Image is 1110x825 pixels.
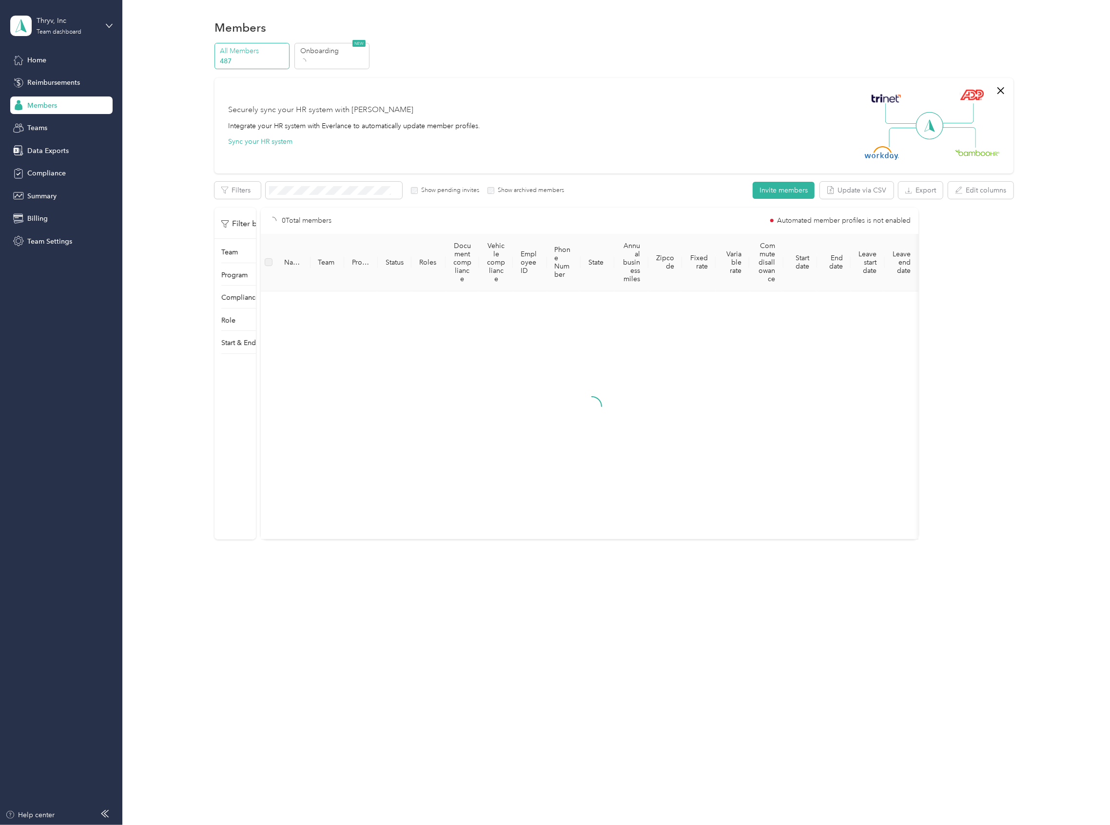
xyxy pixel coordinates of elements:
p: Team [221,247,238,257]
img: BambooHR [955,149,1000,156]
button: Edit columns [948,182,1013,199]
span: NEW [352,40,366,47]
img: Line Right Up [940,103,974,124]
img: Line Left Up [885,103,919,124]
img: ADP [960,89,984,100]
p: Program [221,270,248,280]
th: Phone Number [547,234,581,291]
p: Compliance status [221,292,278,303]
button: Filters [214,182,261,199]
p: Role [221,315,235,326]
span: Teams [27,123,47,133]
button: Update via CSV [820,182,894,199]
th: Team [311,234,344,291]
div: Securely sync your HR system with [PERSON_NAME] [228,104,413,116]
div: Team dashboard [37,29,81,35]
span: Name [284,258,302,267]
th: Program [344,234,378,291]
th: State [581,234,614,291]
button: Invite members [753,182,815,199]
th: Status [378,234,411,291]
th: Variable rate [716,234,749,291]
div: Document compliance [453,242,471,283]
span: Home [27,55,46,65]
iframe: Everlance-gr Chat Button Frame [1055,770,1110,825]
p: 487 [220,56,286,66]
p: All Members [220,46,286,56]
th: Roles [411,234,445,291]
span: Reimbursements [27,77,80,88]
th: Annual business miles [614,234,648,291]
th: Commute disallowance [749,234,783,291]
p: Filter by [221,218,261,230]
label: Show pending invites [418,186,479,195]
h1: Members [214,22,266,33]
p: Start & End Dates [221,338,275,348]
th: Zipcode [648,234,682,291]
button: Help center [5,810,55,820]
th: Leave end date [885,234,919,291]
span: Data Exports [27,146,69,156]
label: Show archived members [494,186,564,195]
span: Billing [27,213,48,224]
th: End date [817,234,851,291]
th: Fixed rate [682,234,716,291]
span: Compliance [27,168,66,178]
img: Trinet [869,92,903,105]
button: Sync your HR system [228,136,292,147]
span: Automated member profiles is not enabled [777,217,911,224]
span: Members [27,100,57,111]
th: Leave start date [851,234,884,291]
p: 0 Total members [282,215,331,226]
button: Export [898,182,943,199]
img: Line Right Down [942,127,976,148]
th: Employee ID [513,234,546,291]
th: Name [276,234,310,291]
div: Thryv, Inc [37,16,97,26]
div: Vehicle compliance [487,242,505,283]
span: Team Settings [27,236,72,247]
span: Summary [27,191,57,201]
img: Workday [865,146,899,160]
img: Line Left Down [889,127,923,147]
th: Start date [783,234,817,291]
p: Onboarding [300,46,367,56]
div: Integrate your HR system with Everlance to automatically update member profiles. [228,121,480,131]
